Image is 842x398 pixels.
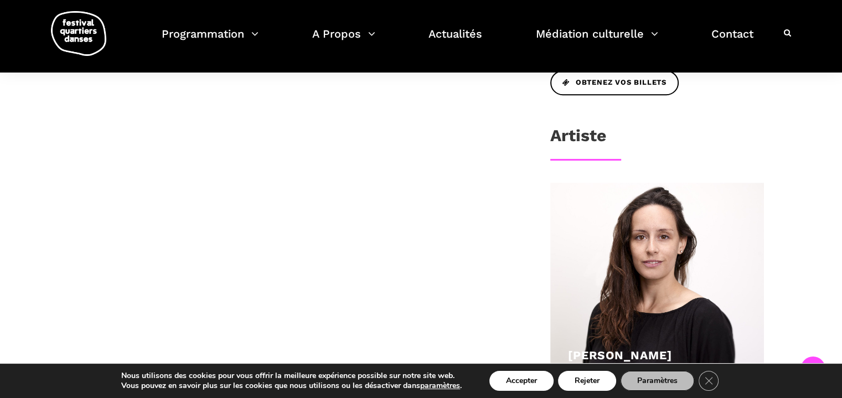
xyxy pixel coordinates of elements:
[121,371,462,381] p: Nous utilisons des cookies pour vous offrir la meilleure expérience possible sur notre site web.
[699,371,719,391] button: Close GDPR Cookie Banner
[536,24,658,57] a: Médiation culturelle
[621,371,694,391] button: Paramètres
[489,371,554,391] button: Accepter
[51,11,106,56] img: logo-fqd-med
[420,381,460,391] button: paramètres
[550,70,679,95] a: Obtenez vos billets
[312,24,375,57] a: A Propos
[550,126,606,153] h3: Artiste
[162,24,259,57] a: Programmation
[568,348,672,362] a: [PERSON_NAME]
[711,24,753,57] a: Contact
[428,24,482,57] a: Actualités
[558,371,616,391] button: Rejeter
[121,381,462,391] p: Vous pouvez en savoir plus sur les cookies que nous utilisons ou les désactiver dans .
[562,77,667,89] span: Obtenez vos billets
